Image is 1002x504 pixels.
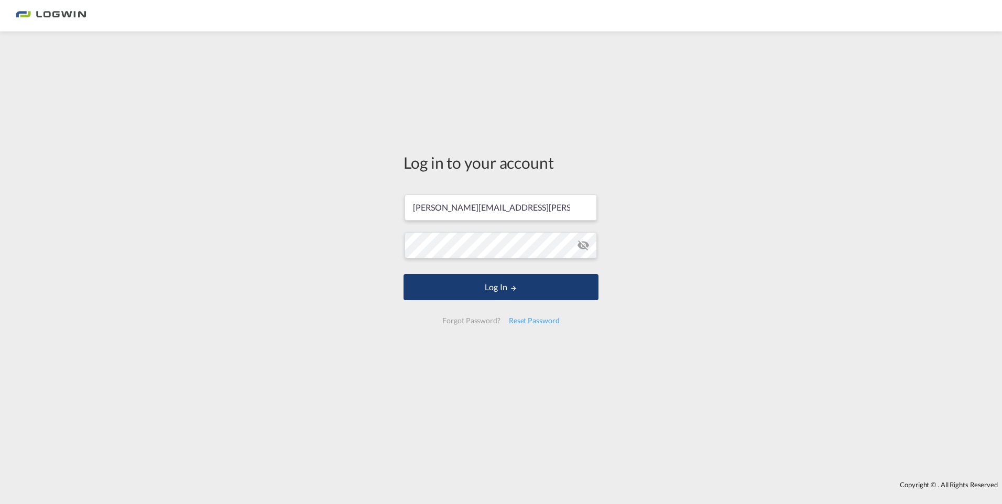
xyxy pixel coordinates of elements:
md-icon: icon-eye-off [577,239,590,251]
img: bc73a0e0d8c111efacd525e4c8ad7d32.png [16,4,86,28]
input: Enter email/phone number [405,194,597,221]
div: Forgot Password? [438,311,504,330]
button: LOGIN [404,274,598,300]
div: Log in to your account [404,151,598,173]
div: Reset Password [505,311,564,330]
